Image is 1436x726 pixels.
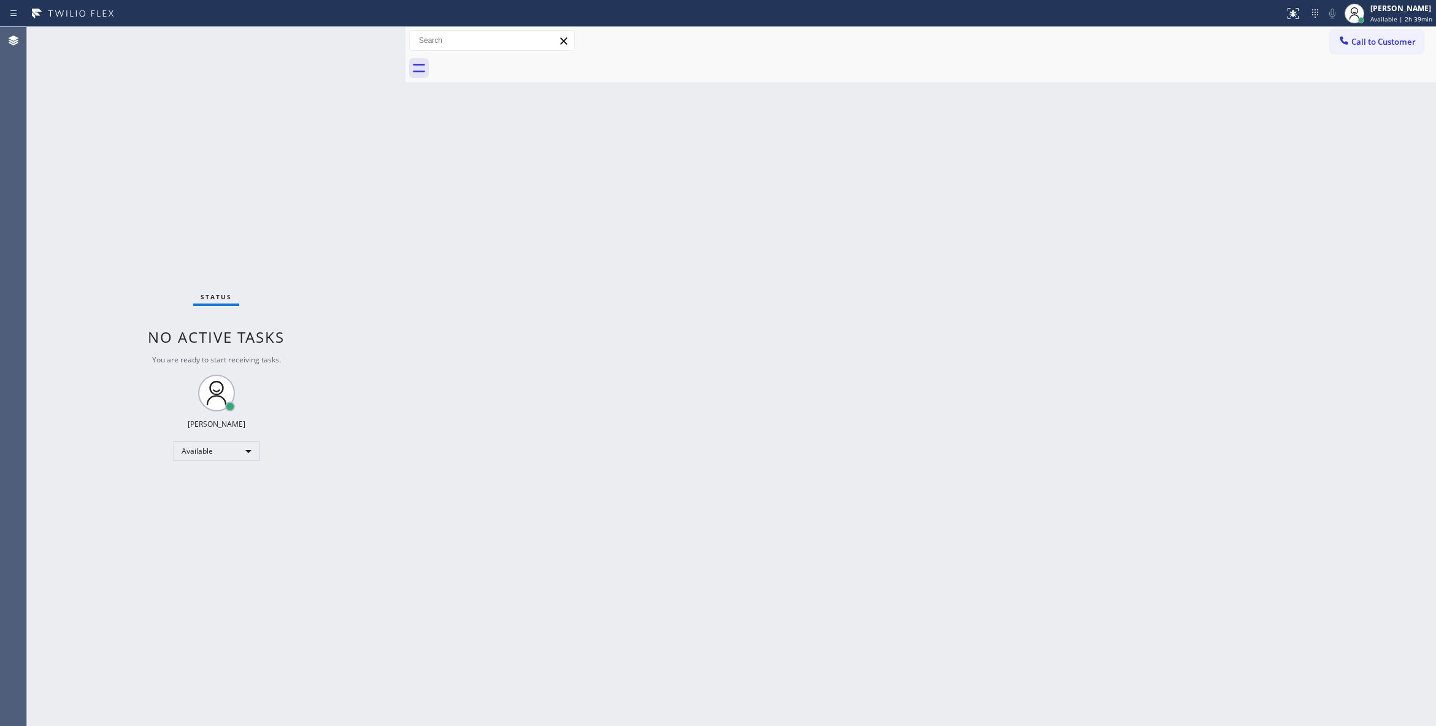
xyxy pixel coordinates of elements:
span: Available | 2h 39min [1370,15,1432,23]
input: Search [410,31,574,50]
button: Call to Customer [1330,30,1424,53]
span: You are ready to start receiving tasks. [152,354,281,365]
span: Status [201,292,232,301]
span: Call to Customer [1351,36,1416,47]
div: [PERSON_NAME] [188,419,245,429]
div: [PERSON_NAME] [1370,3,1432,13]
button: Mute [1324,5,1341,22]
span: No active tasks [148,327,285,347]
div: Available [174,441,259,461]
